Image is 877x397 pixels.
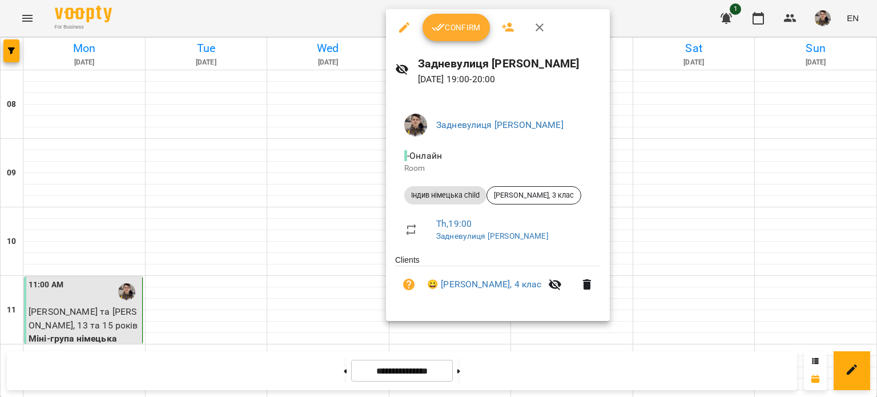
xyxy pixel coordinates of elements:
[436,231,549,240] a: Задневулиця [PERSON_NAME]
[486,186,581,204] div: [PERSON_NAME], 3 клас
[404,114,427,137] img: fc1e08aabc335e9c0945016fe01e34a0.jpg
[395,254,601,307] ul: Clients
[395,271,423,298] button: Unpaid. Bill the attendance?
[423,14,490,41] button: Confirm
[418,55,601,73] h6: Задневулиця [PERSON_NAME]
[404,150,444,161] span: - Онлайн
[418,73,601,86] p: [DATE] 19:00 - 20:00
[404,163,592,174] p: Room
[404,190,486,200] span: Індив німецька child
[487,190,581,200] span: [PERSON_NAME], 3 клас
[432,21,481,34] span: Confirm
[427,278,541,291] a: 😀 [PERSON_NAME], 4 клас
[436,218,472,229] a: Th , 19:00
[436,119,564,130] a: Задневулиця [PERSON_NAME]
